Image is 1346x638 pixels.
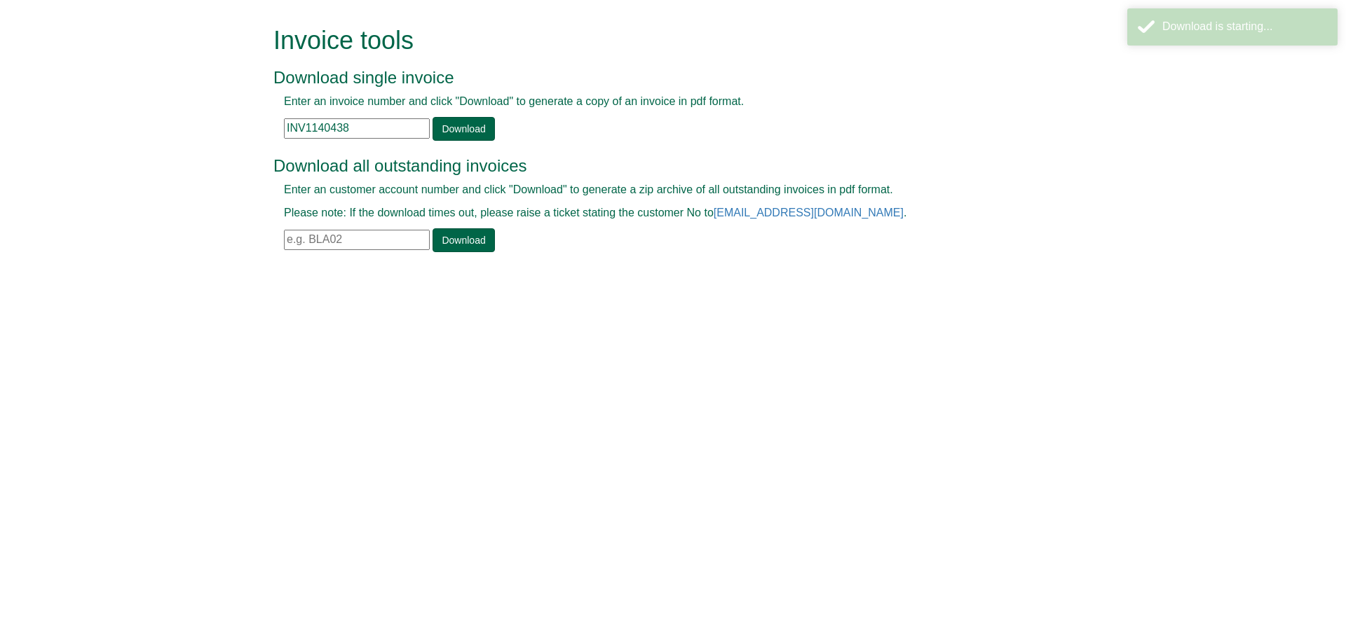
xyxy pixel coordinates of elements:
p: Enter an invoice number and click "Download" to generate a copy of an invoice in pdf format. [284,94,1031,110]
p: Please note: If the download times out, please raise a ticket stating the customer No to . [284,205,1031,221]
h3: Download all outstanding invoices [273,157,1041,175]
input: e.g. BLA02 [284,230,430,250]
div: Download is starting... [1162,19,1327,35]
h3: Download single invoice [273,69,1041,87]
a: Download [433,228,494,252]
a: Download [433,117,494,141]
input: e.g. INV1234 [284,118,430,139]
p: Enter an customer account number and click "Download" to generate a zip archive of all outstandin... [284,182,1031,198]
h1: Invoice tools [273,27,1041,55]
a: [EMAIL_ADDRESS][DOMAIN_NAME] [714,207,904,219]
